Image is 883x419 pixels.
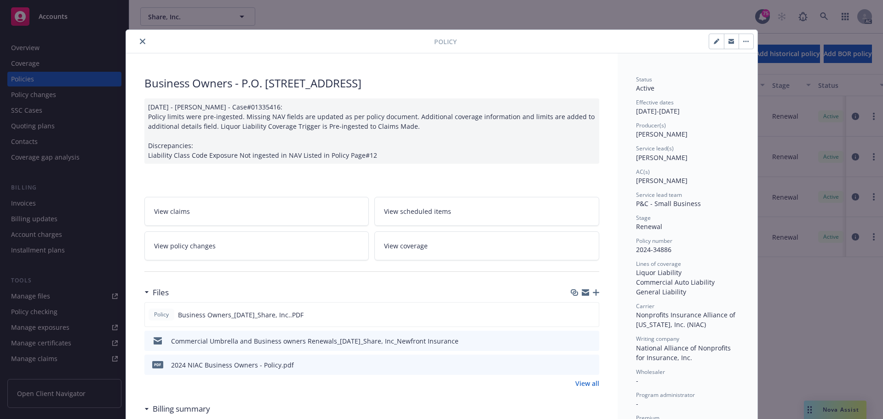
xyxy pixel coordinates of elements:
div: Commercial Umbrella and Business owners Renewals_[DATE]_Share, Inc_Newfront Insurance [171,336,459,346]
span: National Alliance of Nonprofits for Insurance, Inc. [636,344,733,362]
button: download file [573,336,580,346]
span: Stage [636,214,651,222]
div: General Liability [636,287,739,297]
span: View policy changes [154,241,216,251]
span: View claims [154,207,190,216]
span: Writing company [636,335,679,343]
div: Business Owners - P.O. [STREET_ADDRESS] [144,75,599,91]
button: close [137,36,148,47]
span: Policy number [636,237,672,245]
button: download file [572,310,579,320]
span: Renewal [636,222,662,231]
span: [PERSON_NAME] [636,176,688,185]
span: AC(s) [636,168,650,176]
span: Effective dates [636,98,674,106]
div: 2024 NIAC Business Owners - Policy.pdf [171,360,294,370]
span: Carrier [636,302,654,310]
button: download file [573,360,580,370]
span: Policy [434,37,457,46]
span: Service lead(s) [636,144,674,152]
span: 2024-34886 [636,245,671,254]
span: Policy [152,310,171,319]
h3: Files [153,287,169,298]
span: Program administrator [636,391,695,399]
a: View all [575,379,599,388]
span: Lines of coverage [636,260,681,268]
span: Status [636,75,652,83]
span: View scheduled items [384,207,451,216]
a: View scheduled items [374,197,599,226]
div: Files [144,287,169,298]
button: preview file [587,310,595,320]
span: View coverage [384,241,428,251]
span: Active [636,84,654,92]
div: [DATE] - [PERSON_NAME] - Case#01335416: Policy limits were pre-ingested. Missing NAV fields are u... [144,98,599,164]
span: Service lead team [636,191,682,199]
a: View coverage [374,231,599,260]
button: preview file [587,360,596,370]
button: preview file [587,336,596,346]
span: Wholesaler [636,368,665,376]
div: Billing summary [144,403,210,415]
a: View policy changes [144,231,369,260]
span: - [636,376,638,385]
span: Nonprofits Insurance Alliance of [US_STATE], Inc. (NIAC) [636,310,737,329]
span: [PERSON_NAME] [636,130,688,138]
span: P&C - Small Business [636,199,701,208]
h3: Billing summary [153,403,210,415]
span: [PERSON_NAME] [636,153,688,162]
div: Commercial Auto Liability [636,277,739,287]
span: - [636,399,638,408]
a: View claims [144,197,369,226]
span: Business Owners_[DATE]_Share, Inc..PDF [178,310,304,320]
span: pdf [152,361,163,368]
div: [DATE] - [DATE] [636,98,739,116]
div: Liquor Liability [636,268,739,277]
span: Producer(s) [636,121,666,129]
